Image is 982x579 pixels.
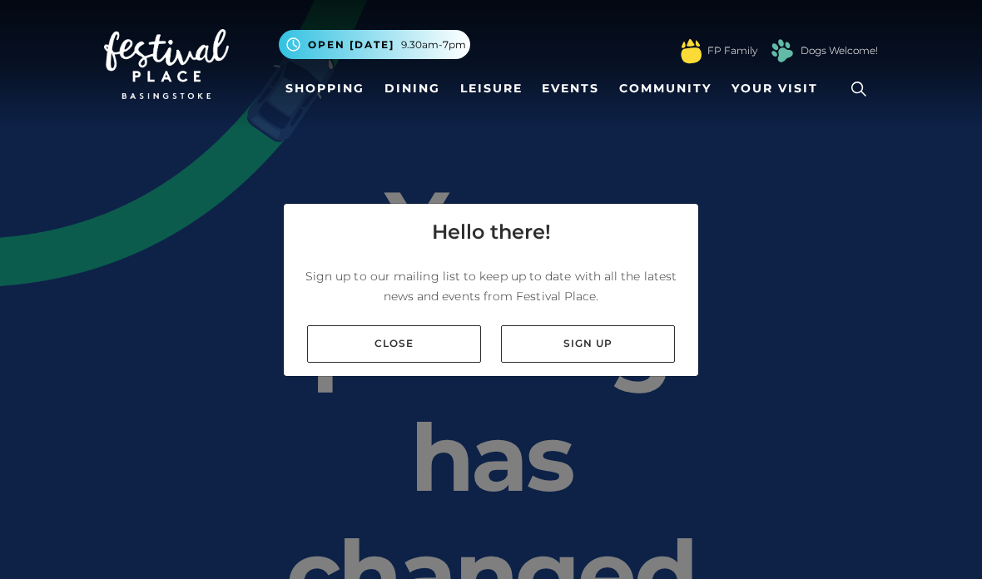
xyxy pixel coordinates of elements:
a: Community [613,73,718,104]
a: Sign up [501,325,675,363]
h4: Hello there! [432,217,551,247]
a: Your Visit [725,73,833,104]
a: Shopping [279,73,371,104]
a: Events [535,73,606,104]
img: Festival Place Logo [104,29,229,99]
span: Your Visit [732,80,818,97]
a: FP Family [707,43,757,58]
span: Open [DATE] [308,37,394,52]
p: Sign up to our mailing list to keep up to date with all the latest news and events from Festival ... [297,266,685,306]
button: Open [DATE] 9.30am-7pm [279,30,470,59]
span: 9.30am-7pm [401,37,466,52]
a: Dining [378,73,447,104]
a: Dogs Welcome! [801,43,878,58]
a: Close [307,325,481,363]
a: Leisure [454,73,529,104]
